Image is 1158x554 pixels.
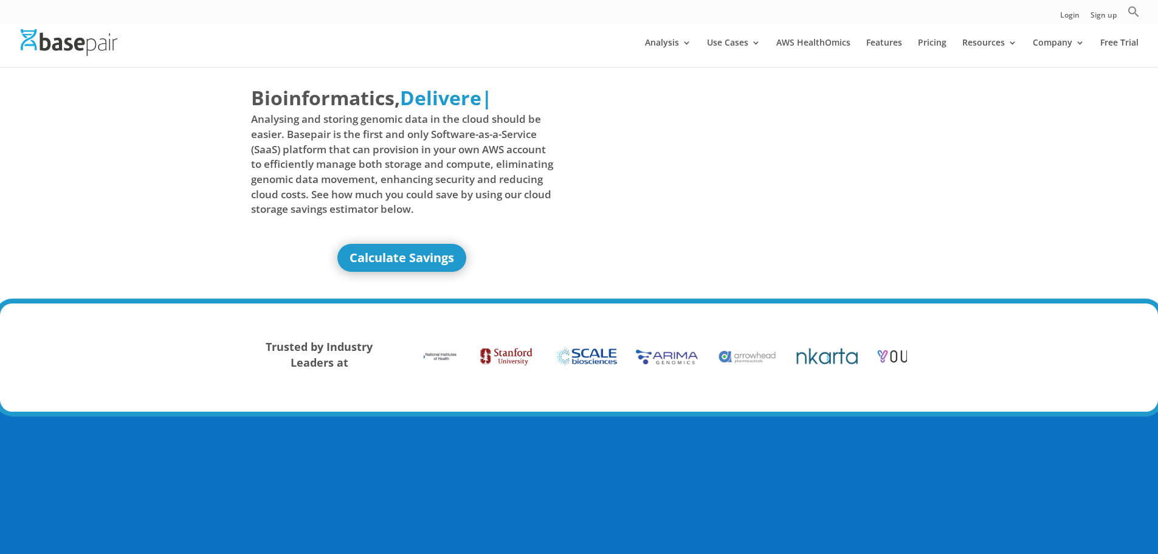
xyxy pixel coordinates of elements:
strong: Basepair helps bring a simplified GUI-driven experience [345,500,635,514]
a: Features [866,38,902,67]
span: Bioinformatics, [251,84,400,112]
b: within a customer’s own AWS account [469,525,666,539]
img: Basepair [21,29,117,55]
i: As more healthcare and life science information moves to the cloud, a growing need is to create a... [345,466,886,490]
span: to make it easier for scientists to execute their research. [637,502,852,514]
strong: Trusted by Industry Leaders at [266,339,373,370]
span: | [481,85,492,111]
a: Sign up [1091,12,1117,24]
span: Delivere [400,85,481,111]
iframe: Basepair - NGS Analysis Simplified [588,84,891,254]
a: Pricing [918,38,946,67]
span: Moreover, this execution is done , allowing them to maintain control of their data governance, se... [345,527,852,553]
svg: Search [1128,5,1140,18]
a: AWS HealthOmics [776,38,850,67]
a: Login [1060,12,1080,24]
a: Search Icon Link [1128,5,1140,24]
a: Free Trial [1100,38,1139,67]
a: Analysis [645,38,691,67]
a: Resources [962,38,1017,67]
a: Company [1033,38,1084,67]
a: Calculate Savings [337,244,466,272]
span: Analysing and storing genomic data in the cloud should be easier. Basepair is the first and only ... [251,112,554,216]
a: Use Cases [707,38,760,67]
